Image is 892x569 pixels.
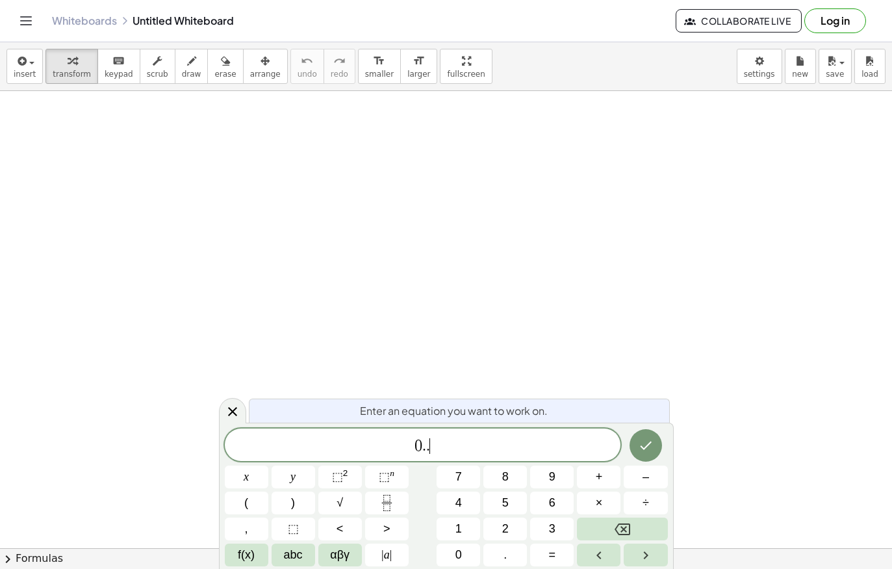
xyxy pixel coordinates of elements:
[147,70,168,79] span: scrub
[624,492,667,514] button: Divide
[288,520,299,538] span: ⬚
[272,544,315,566] button: Alphabet
[207,49,243,84] button: erase
[483,492,527,514] button: 5
[225,466,268,488] button: x
[250,70,281,79] span: arrange
[437,544,480,566] button: 0
[455,494,462,512] span: 4
[272,466,315,488] button: y
[298,70,317,79] span: undo
[630,429,662,462] button: Done
[437,466,480,488] button: 7
[447,70,485,79] span: fullscreen
[182,70,201,79] span: draw
[577,544,620,566] button: Left arrow
[291,494,295,512] span: )
[244,494,248,512] span: (
[826,70,844,79] span: save
[785,49,816,84] button: new
[225,492,268,514] button: (
[6,49,43,84] button: insert
[483,466,527,488] button: 8
[337,520,344,538] span: <
[365,492,409,514] button: Fraction
[272,492,315,514] button: )
[577,466,620,488] button: Plus
[413,53,425,69] i: format_size
[577,518,667,540] button: Backspace
[792,70,808,79] span: new
[53,70,91,79] span: transform
[854,49,886,84] button: load
[549,494,555,512] span: 6
[744,70,775,79] span: settings
[318,466,362,488] button: Squared
[502,468,509,486] span: 8
[97,49,140,84] button: keyboardkeypad
[530,544,574,566] button: Equals
[440,49,492,84] button: fullscreen
[624,466,667,488] button: Minus
[549,468,555,486] span: 9
[502,494,509,512] span: 5
[596,494,603,512] span: ×
[318,518,362,540] button: Less than
[687,15,791,27] span: Collaborate Live
[381,548,384,561] span: |
[624,544,667,566] button: Right arrow
[290,468,296,486] span: y
[381,546,392,564] span: a
[819,49,852,84] button: save
[214,70,236,79] span: erase
[422,438,426,454] span: .
[365,70,394,79] span: smaller
[16,10,36,31] button: Toggle navigation
[318,492,362,514] button: Square root
[14,70,36,79] span: insert
[390,548,392,561] span: |
[272,518,315,540] button: Placeholder
[502,520,509,538] span: 2
[365,518,409,540] button: Greater than
[331,70,348,79] span: redo
[52,14,117,27] a: Whiteboards
[365,544,409,566] button: Absolute value
[426,438,430,454] span: .
[483,544,527,566] button: .
[861,70,878,79] span: load
[244,468,249,486] span: x
[45,49,98,84] button: transform
[175,49,209,84] button: draw
[596,468,603,486] span: +
[301,53,313,69] i: undo
[332,470,343,483] span: ⬚
[337,494,343,512] span: √
[225,518,268,540] button: ,
[290,49,324,84] button: undoundo
[643,494,649,512] span: ÷
[804,8,866,33] button: Log in
[284,546,303,564] span: abc
[383,520,390,538] span: >
[407,70,430,79] span: larger
[400,49,437,84] button: format_sizelarger
[530,518,574,540] button: 3
[140,49,175,84] button: scrub
[245,520,248,538] span: ,
[379,470,390,483] span: ⬚
[483,518,527,540] button: 2
[437,492,480,514] button: 4
[360,403,548,419] span: Enter an equation you want to work on.
[676,9,802,33] button: Collaborate Live
[455,520,462,538] span: 1
[437,518,480,540] button: 1
[414,438,422,454] span: 0
[549,520,555,538] span: 3
[105,70,133,79] span: keypad
[365,466,409,488] button: Superscript
[333,53,346,69] i: redo
[455,468,462,486] span: 7
[530,492,574,514] button: 6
